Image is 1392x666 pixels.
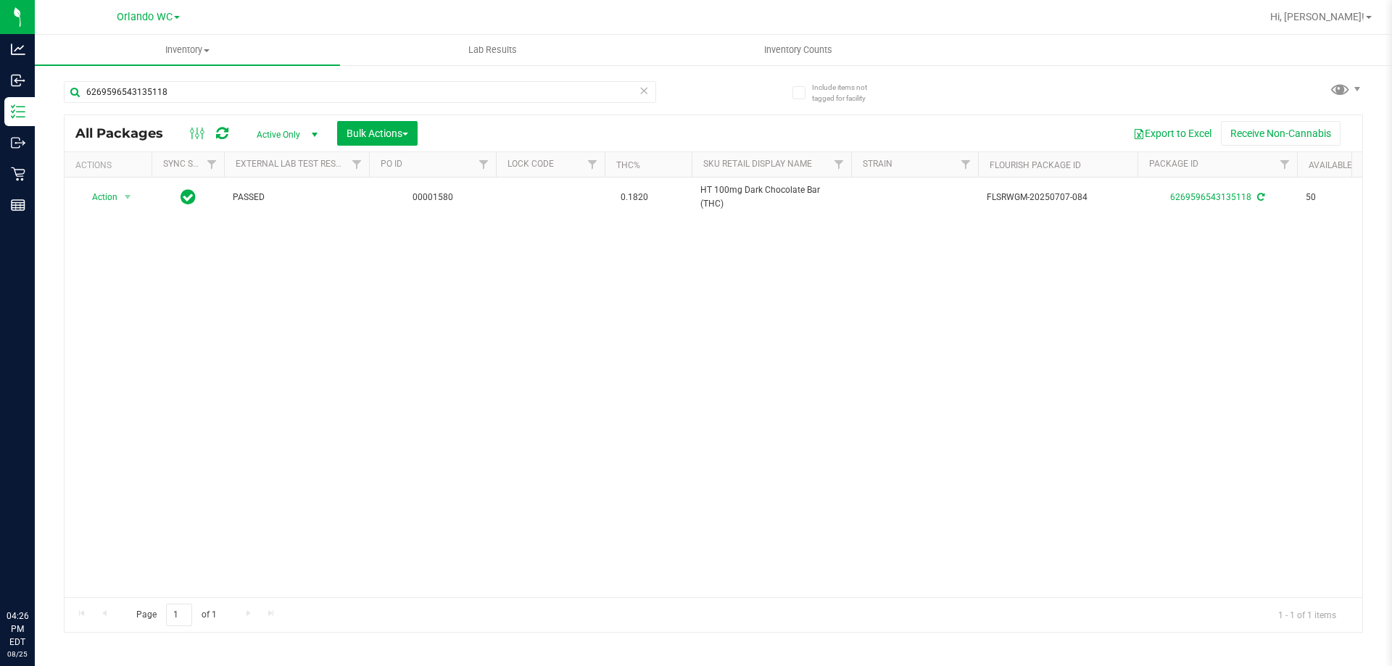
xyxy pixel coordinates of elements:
iframe: Resource center [14,550,58,594]
span: Inventory Counts [745,43,852,57]
a: Package ID [1149,159,1198,169]
span: Clear [639,81,649,100]
div: Actions [75,160,146,170]
inline-svg: Reports [11,198,25,212]
inline-svg: Outbound [11,136,25,150]
a: Sync Status [163,159,219,169]
a: Lab Results [340,35,645,65]
span: Action [79,187,118,207]
a: Sku Retail Display Name [703,159,812,169]
button: Export to Excel [1124,121,1221,146]
span: Sync from Compliance System [1255,192,1264,202]
span: In Sync [181,187,196,207]
inline-svg: Analytics [11,42,25,57]
a: Lock Code [507,159,554,169]
span: 50 [1306,191,1361,204]
a: Strain [863,159,892,169]
button: Bulk Actions [337,121,418,146]
a: Filter [472,152,496,177]
span: select [119,187,137,207]
iframe: Resource center unread badge [43,548,60,565]
span: Include items not tagged for facility [812,82,884,104]
a: 6269596543135118 [1170,192,1251,202]
a: Filter [827,152,851,177]
span: Hi, [PERSON_NAME]! [1270,11,1364,22]
span: Bulk Actions [347,128,408,139]
inline-svg: Inbound [11,73,25,88]
a: Filter [954,152,978,177]
span: Page of 1 [124,604,228,626]
span: HT 100mg Dark Chocolate Bar (THC) [700,183,842,211]
a: THC% [616,160,640,170]
p: 08/25 [7,649,28,659]
span: PASSED [233,191,360,204]
a: Filter [200,152,224,177]
a: Filter [345,152,369,177]
p: 04:26 PM EDT [7,609,28,649]
inline-svg: Inventory [11,104,25,119]
a: Inventory Counts [645,35,950,65]
a: Flourish Package ID [990,160,1081,170]
a: Filter [1273,152,1297,177]
input: 1 [166,604,192,626]
a: Available [1309,160,1352,170]
button: Receive Non-Cannabis [1221,121,1341,146]
a: External Lab Test Result [236,159,349,169]
a: Inventory [35,35,340,65]
a: Filter [581,152,605,177]
span: FLSRWGM-20250707-084 [987,191,1129,204]
span: Lab Results [449,43,536,57]
a: PO ID [381,159,402,169]
inline-svg: Retail [11,167,25,181]
input: Search Package ID, Item Name, SKU, Lot or Part Number... [64,81,656,103]
span: Orlando WC [117,11,173,23]
span: All Packages [75,125,178,141]
span: Inventory [35,43,340,57]
span: 0.1820 [613,187,655,208]
span: 1 - 1 of 1 items [1267,604,1348,625]
a: 00001580 [413,192,453,202]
